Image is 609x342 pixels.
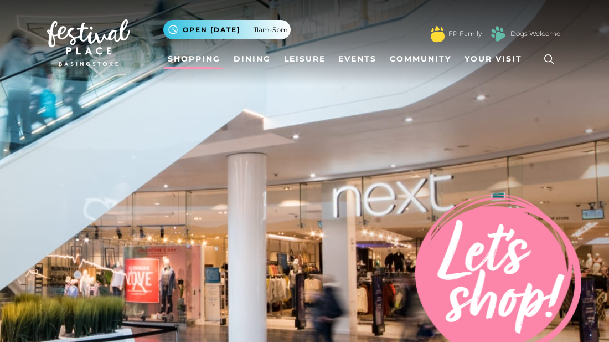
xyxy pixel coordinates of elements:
[334,49,381,69] a: Events
[47,19,130,66] img: Festival Place Logo
[183,25,240,35] span: Open [DATE]
[229,49,275,69] a: Dining
[510,29,562,39] a: Dogs Welcome!
[280,49,330,69] a: Leisure
[163,20,291,39] button: Open [DATE] 11am-5pm
[254,25,288,35] span: 11am-5pm
[460,49,532,69] a: Your Visit
[385,49,456,69] a: Community
[163,49,225,69] a: Shopping
[465,53,522,65] span: Your Visit
[448,29,482,39] a: FP Family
